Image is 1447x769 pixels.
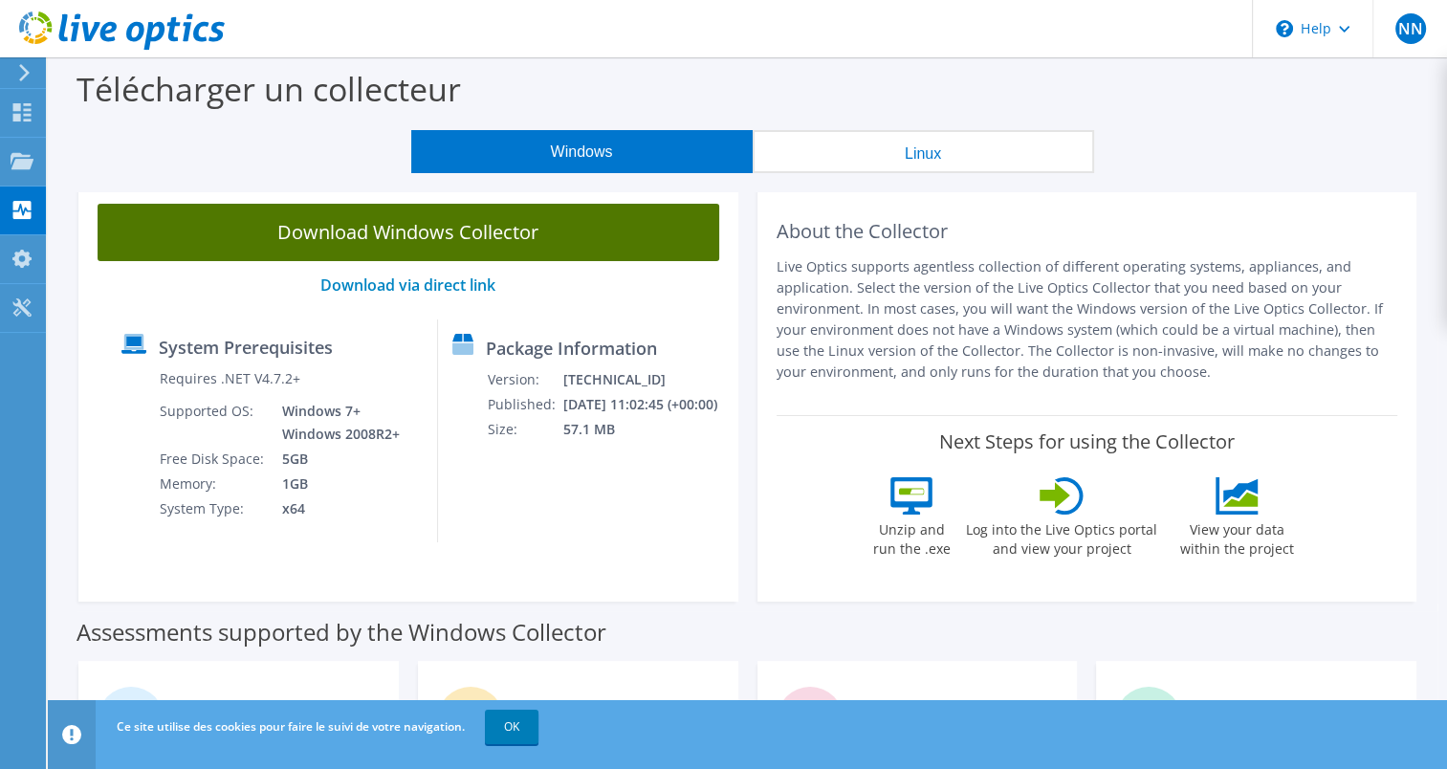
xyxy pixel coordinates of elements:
td: Version: [487,367,561,392]
h2: About the Collector [777,220,1398,243]
td: Size: [487,417,561,442]
td: [TECHNICAL_ID] [562,367,730,392]
a: Download Windows Collector [98,204,719,261]
td: Published: [487,392,561,417]
td: Windows 7+ Windows 2008R2+ [268,399,404,447]
label: Unzip and run the .exe [867,515,955,559]
button: Linux [753,130,1094,173]
td: Free Disk Space: [159,447,268,472]
label: Next Steps for using the Collector [939,430,1235,453]
td: System Type: [159,496,268,521]
span: Ce site utilise des cookies pour faire le suivi de votre navigation. [117,718,465,735]
label: View your data within the project [1168,515,1305,559]
td: [DATE] 11:02:45 (+00:00) [562,392,730,417]
label: Package Information [486,339,657,358]
label: Assessments supported by the Windows Collector [77,623,606,642]
td: 57.1 MB [562,417,730,442]
label: Télécharger un collecteur [77,67,461,111]
label: System Prerequisites [159,338,333,357]
button: Windows [411,130,753,173]
p: Live Optics supports agentless collection of different operating systems, appliances, and applica... [777,256,1398,383]
a: OK [485,710,538,744]
svg: \n [1276,20,1293,37]
label: Log into the Live Optics portal and view your project [965,515,1158,559]
a: Download via direct link [320,275,495,296]
label: Requires .NET V4.7.2+ [160,369,300,388]
td: Supported OS: [159,399,268,447]
td: x64 [268,496,404,521]
td: 1GB [268,472,404,496]
span: NN [1395,13,1426,44]
td: 5GB [268,447,404,472]
td: Memory: [159,472,268,496]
